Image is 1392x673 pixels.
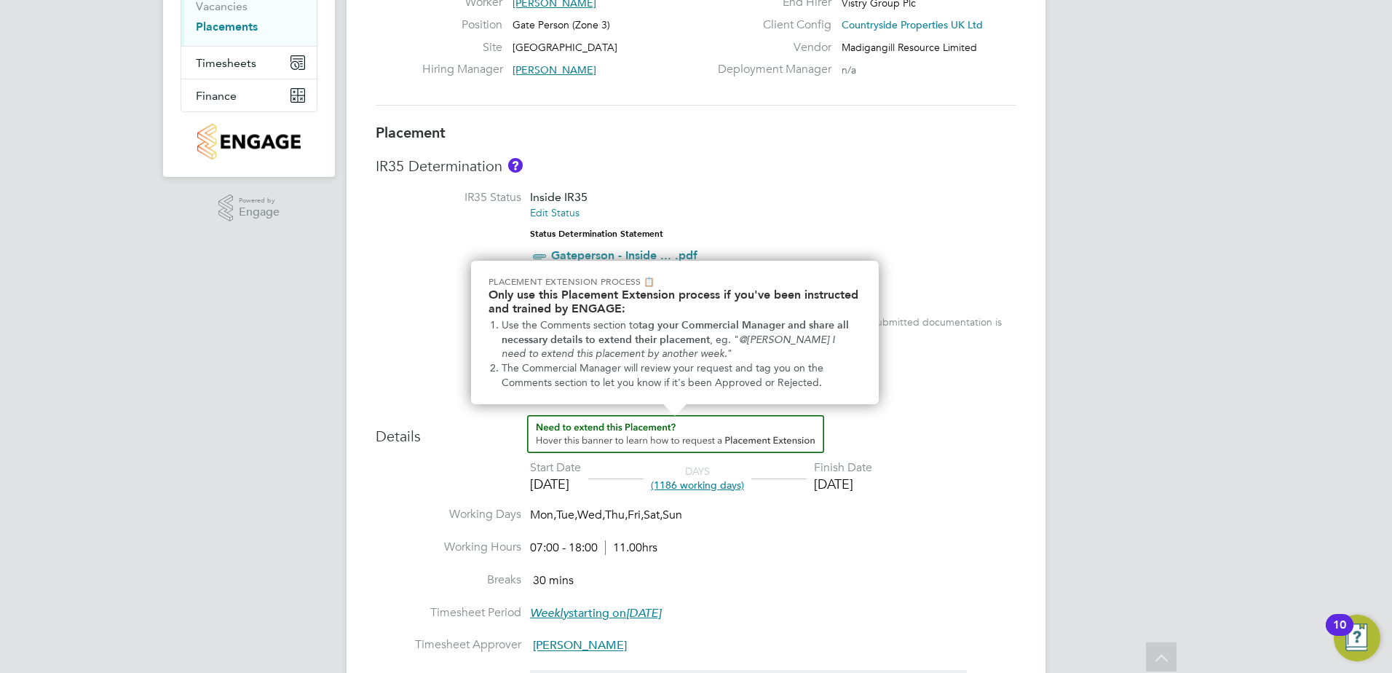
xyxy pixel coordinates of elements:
div: Start Date [530,460,581,476]
span: [GEOGRAPHIC_DATA] [513,41,617,54]
span: Madigangill Resource Limited [842,41,977,54]
span: Thu, [605,508,628,522]
label: Breaks [376,572,521,588]
button: How to extend a Placement? [527,415,824,453]
label: Deployment Manager [709,62,831,77]
span: Fri, [628,508,644,522]
span: 11.00hrs [605,540,657,555]
span: , eg. " [710,334,739,346]
span: Mon, [530,508,556,522]
button: About IR35 [508,158,523,173]
strong: tag your Commercial Manager and share all necessary details to extend their placement [502,319,852,346]
span: Powered by [239,194,280,207]
p: Placement Extension Process 📋 [489,275,861,288]
label: Timesheet Period [376,605,521,621]
a: Edit Status [530,206,580,219]
em: Weekly [530,606,569,621]
label: Site [422,40,502,55]
span: Gate Person (Zone 3) [513,18,610,31]
span: (1186 working days) [651,479,744,492]
span: Sat, [644,508,663,522]
span: Tue, [556,508,577,522]
h3: Details [376,415,1016,446]
strong: Status Determination Statement [530,229,663,239]
div: [DATE] [814,476,872,492]
span: [PERSON_NAME] [513,63,596,76]
label: Hiring Manager [422,62,502,77]
span: [PERSON_NAME] [533,639,627,653]
em: @[PERSON_NAME] I need to extend this placement by another week. [502,334,838,361]
label: IR35 Risk [376,280,521,296]
div: Need to extend this Placement? Hover this banner. [471,261,879,404]
label: IR35 Status [376,190,521,205]
a: Go to home page [181,124,317,160]
label: Vendor [709,40,831,55]
span: n/a [842,63,856,76]
img: countryside-properties-logo-retina.png [197,124,300,160]
div: [DATE] [530,476,581,492]
span: 30 mins [533,573,574,588]
span: Engage [239,206,280,219]
em: [DATE] [626,606,661,621]
div: 10 [1333,625,1346,644]
button: Open Resource Center, 10 new notifications [1334,615,1380,661]
b: Placement [376,124,446,141]
label: Working Hours [376,540,521,555]
span: Sun [663,508,682,522]
a: Placements [196,20,258,34]
div: 07:00 - 18:00 [530,540,657,556]
span: Use the Comments section to [502,319,638,331]
h3: IR35 Determination [376,157,1016,176]
a: Gateperson - Inside ... .pdf [551,248,697,262]
span: " [727,347,732,360]
li: The Commercial Manager will review your request and tag you on the Comments section to let you kn... [502,361,861,390]
span: Timesheets [196,56,256,70]
label: Position [422,17,502,33]
span: Countryside Properties UK Ltd [842,18,983,31]
span: Wed, [577,508,605,522]
h2: Only use this Placement Extension process if you've been instructed and trained by ENGAGE: [489,288,861,315]
label: Working Days [376,507,521,522]
span: Finance [196,89,237,103]
div: Finish Date [814,460,872,476]
div: DAYS [644,465,751,491]
label: Client Config [709,17,831,33]
span: starting on [530,606,661,621]
label: Timesheet Approver [376,637,521,653]
span: Inside IR35 [530,190,588,204]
